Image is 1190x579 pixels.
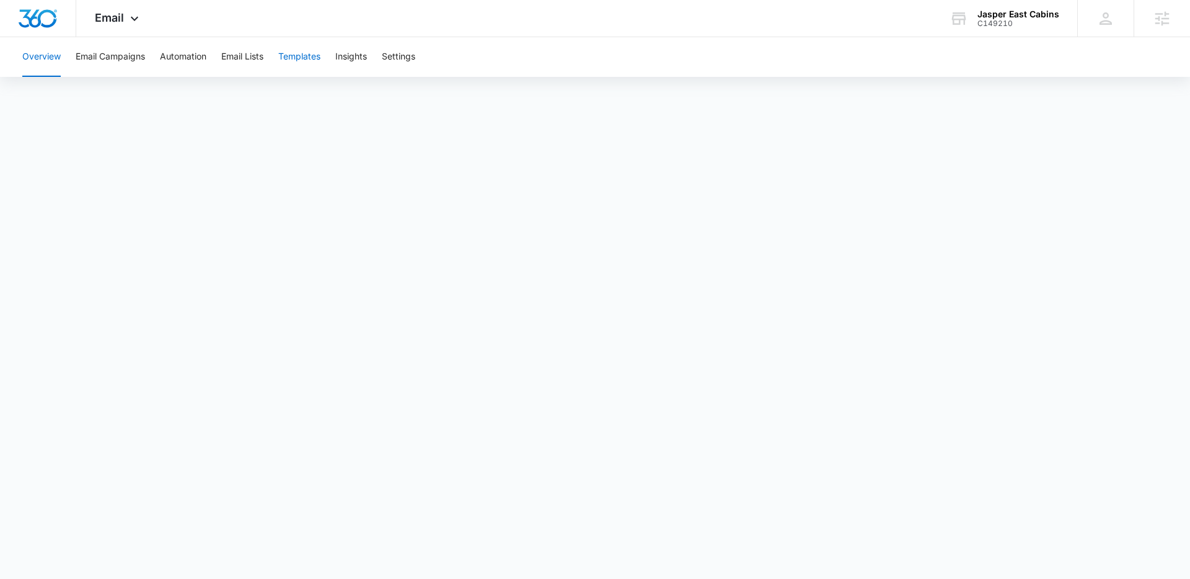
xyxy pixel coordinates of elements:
div: account name [977,9,1059,19]
button: Email Lists [221,37,263,77]
button: Automation [160,37,206,77]
button: Overview [22,37,61,77]
button: Insights [335,37,367,77]
button: Settings [382,37,415,77]
button: Templates [278,37,320,77]
span: Email [95,11,124,24]
button: Email Campaigns [76,37,145,77]
div: account id [977,19,1059,28]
